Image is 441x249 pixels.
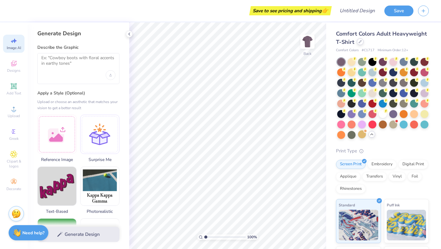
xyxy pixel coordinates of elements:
[80,208,119,215] span: Photorealistic
[37,99,119,111] div: Upload or choose an aesthetic that matches your vision to get a better result
[3,159,24,169] span: Clipart & logos
[6,186,21,191] span: Decorate
[81,167,119,205] img: Photorealistic
[336,172,360,181] div: Applique
[336,184,366,193] div: Rhinestones
[303,51,311,56] div: Back
[37,30,119,37] div: Generate Design
[362,172,387,181] div: Transfers
[389,172,406,181] div: Vinyl
[301,36,314,48] img: Back
[8,113,20,118] span: Upload
[378,48,408,53] span: Minimum Order: 12 +
[362,48,375,53] span: # C1717
[6,91,21,96] span: Add Text
[38,167,76,205] img: Text-Based
[336,160,366,169] div: Screen Print
[7,68,21,73] span: Designs
[106,70,115,80] div: Upload image
[387,210,426,240] img: Puff Ink
[367,160,397,169] div: Embroidery
[80,156,119,163] span: Surprise Me
[37,208,77,215] span: Text-Based
[247,234,257,240] span: 100 %
[336,147,429,155] div: Print Type
[339,202,355,208] span: Standard
[335,5,380,17] input: Untitled Design
[336,30,427,46] span: Comfort Colors Adult Heavyweight T-Shirt
[384,6,413,16] button: Save
[339,210,378,240] img: Standard
[22,230,44,236] strong: Need help?
[9,136,19,141] span: Greek
[37,156,77,163] span: Reference Image
[408,172,422,181] div: Foil
[322,7,328,14] span: 👉
[387,202,400,208] span: Puff Ink
[398,160,428,169] div: Digital Print
[251,6,330,15] div: Save to see pricing and shipping
[7,45,21,50] span: Image AI
[37,90,119,96] label: Apply a Style (Optional)
[37,44,119,51] label: Describe the Graphic
[336,48,359,53] span: Comfort Colors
